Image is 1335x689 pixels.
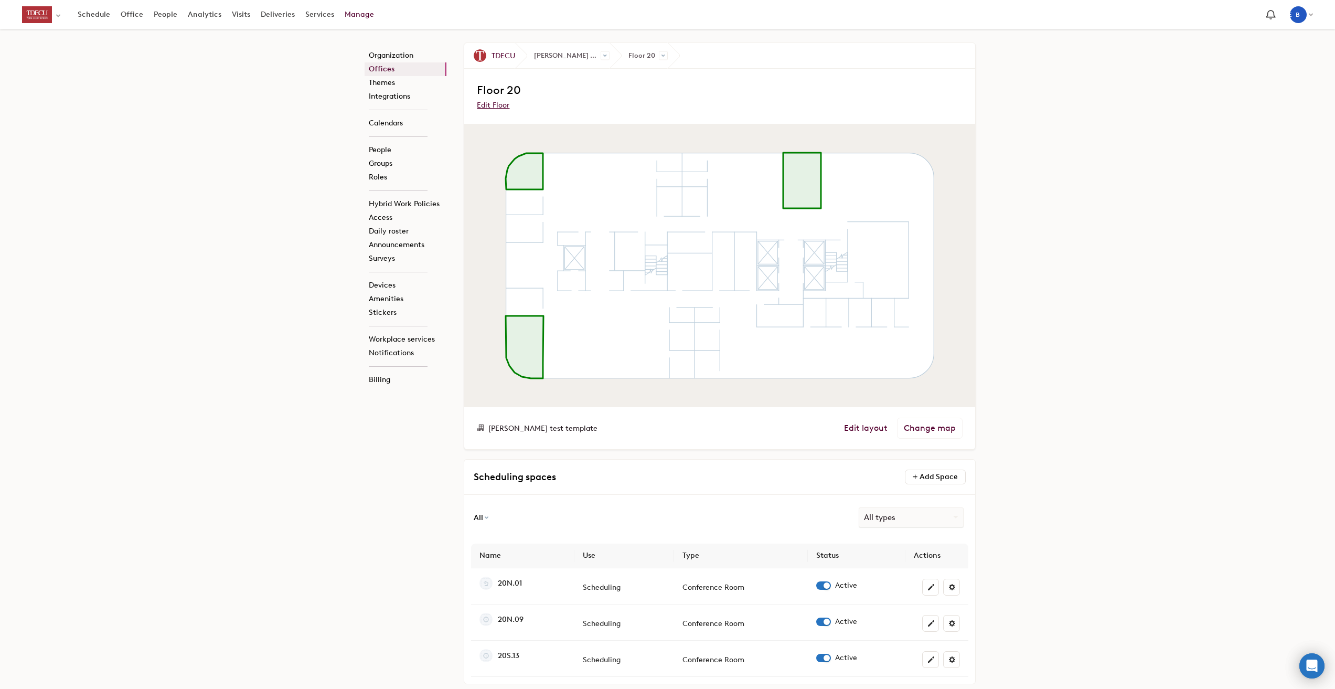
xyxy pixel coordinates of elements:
div: 20N.09 [498,616,524,623]
h3: Scheduling spaces [474,469,730,485]
a: Daily roster [365,225,446,238]
span: Floor 20 [477,83,521,97]
div: 20N.01 [498,580,522,587]
button: Add Space [905,470,966,484]
div: EB [1290,6,1307,23]
a: People [148,5,183,24]
button: EB [1285,4,1318,26]
td: Conference Room [674,568,807,605]
th: Name [471,544,574,568]
a: Surveys [365,252,446,266]
a: Groups [365,157,446,171]
button: Select an organization - TDECU currently selected [17,3,67,27]
th: Type [674,544,807,568]
span: Active [835,654,857,662]
span: Active [835,618,857,626]
img: TDECU [474,49,486,62]
a: Calendars [365,116,446,130]
a: Amenities [365,292,446,306]
a: Schedule [72,5,115,24]
th: Actions [905,544,968,568]
a: Notifications [365,346,446,360]
div: On-demand [583,584,664,591]
a: Offices [365,62,446,76]
a: Edit layout [844,423,888,433]
a: Notification bell navigates to notifications page [1261,5,1280,25]
div: On-demand [583,656,664,664]
a: TDECU TDECU [464,43,515,68]
a: Billing [365,373,446,387]
span: TDECU [492,50,515,61]
div: Scheduling [583,620,621,628]
td: Conference Room [674,641,807,677]
div: Ethan Bostic [1290,6,1307,23]
div: Scheduling [583,584,621,591]
div: Open Intercom Messenger [1299,653,1325,679]
a: Edit Floor [477,101,509,110]
div: 20S.13 [498,652,519,660]
a: Integrations [365,90,446,103]
a: Deliveries [255,5,300,24]
span: Active [835,582,857,589]
a: Change map [897,418,963,439]
th: Status [808,544,906,568]
a: Visits [227,5,255,24]
a: Hybrid Work Policies [365,197,446,211]
a: Roles [365,171,446,184]
a: Office [115,5,148,24]
a: Stickers [365,306,446,320]
a: Announcements [365,238,446,252]
a: Access [365,211,446,225]
span: [PERSON_NAME] test template [515,43,610,68]
a: People [365,143,446,157]
a: Analytics [183,5,227,24]
a: Devices [365,279,446,292]
a: Manage [339,5,379,24]
span: All [474,514,483,522]
span: Notification bell navigates to notifications page [1264,8,1278,22]
span: Add Space [920,472,958,481]
a: Themes [365,76,446,90]
div: On-demand [583,620,664,628]
span: Floor 20 [610,43,668,68]
td: Conference Room [674,605,807,641]
a: Organization [365,49,446,62]
div: Scheduling [583,656,621,664]
a: Workplace services [365,333,446,346]
a: Services [300,5,339,24]
th: Use [574,544,674,568]
span: [PERSON_NAME] test template [488,424,597,433]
